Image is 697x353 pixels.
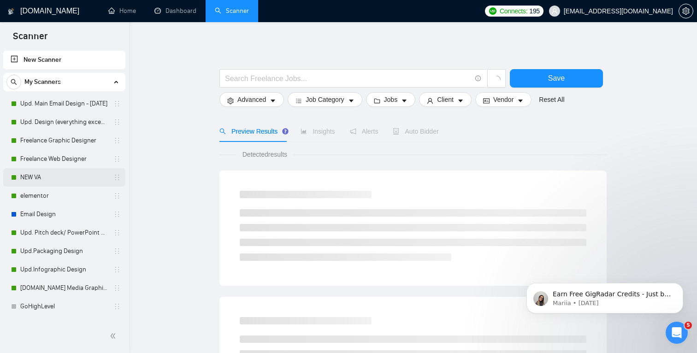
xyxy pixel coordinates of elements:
span: holder [113,266,121,273]
a: homeHome [108,7,136,15]
a: New Scanner [11,51,118,69]
li: New Scanner [3,51,125,69]
span: holder [113,137,121,144]
span: Job Category [306,94,344,105]
a: setting [679,7,693,15]
span: Auto Bidder [393,128,438,135]
button: setting [679,4,693,18]
span: 5 [685,322,692,329]
span: Vendor [493,94,514,105]
button: Save [510,69,603,88]
div: Tooltip anchor [281,127,289,135]
img: logo [8,4,14,19]
a: Upd.Ebook /magazine/brochure [20,316,108,334]
span: caret-down [457,97,464,104]
span: holder [113,118,121,126]
iframe: Intercom notifications message [513,264,697,328]
span: caret-down [517,97,524,104]
span: holder [113,229,121,236]
span: holder [113,174,121,181]
a: Freelance Graphic Designer [20,131,108,150]
a: dashboardDashboard [154,7,196,15]
span: holder [113,284,121,292]
span: Client [437,94,454,105]
span: holder [113,155,121,163]
iframe: Intercom live chat [666,322,688,344]
span: Scanner [6,29,55,49]
a: GoHighLevel [20,297,108,316]
a: Reset All [539,94,564,105]
span: Insights [301,128,335,135]
span: user [551,8,558,14]
span: caret-down [348,97,354,104]
span: holder [113,211,121,218]
a: [DOMAIN_NAME] Media Graphics [20,279,108,297]
span: Preview Results [219,128,286,135]
span: My Scanners [24,73,61,91]
span: user [427,97,433,104]
a: Upd. Design (everything except unspecified) [20,113,108,131]
span: Save [548,72,565,84]
span: Alerts [350,128,378,135]
a: Upd. Main Email Design - [DATE] [20,94,108,113]
a: Freelance Web Designer [20,150,108,168]
a: elementor [20,187,108,205]
a: searchScanner [215,7,249,15]
span: Detected results [236,149,294,159]
span: caret-down [270,97,276,104]
a: Upd. Pitch deck/ PowerPoint Designer [20,224,108,242]
span: setting [227,97,234,104]
span: setting [679,7,693,15]
span: caret-down [401,97,408,104]
span: search [219,128,226,135]
span: search [7,79,21,85]
button: settingAdvancedcaret-down [219,92,284,107]
button: barsJob Categorycaret-down [288,92,362,107]
span: Connects: [500,6,527,16]
span: Jobs [384,94,398,105]
span: holder [113,303,121,310]
a: NEW VA [20,168,108,187]
span: notification [350,128,356,135]
input: Search Freelance Jobs... [225,73,471,84]
span: robot [393,128,399,135]
span: bars [295,97,302,104]
span: idcard [483,97,490,104]
a: Upd.Packaging Design [20,242,108,260]
span: holder [113,247,121,255]
span: Advanced [237,94,266,105]
a: Upd.Infographic Design [20,260,108,279]
span: holder [113,100,121,107]
button: search [6,75,21,89]
span: holder [113,192,121,200]
a: Email Design [20,205,108,224]
button: userClientcaret-down [419,92,472,107]
button: idcardVendorcaret-down [475,92,532,107]
button: folderJobscaret-down [366,92,416,107]
span: 195 [529,6,539,16]
span: info-circle [475,76,481,82]
span: area-chart [301,128,307,135]
span: loading [492,76,501,84]
img: upwork-logo.png [489,7,496,15]
span: folder [374,97,380,104]
span: double-left [110,331,119,341]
